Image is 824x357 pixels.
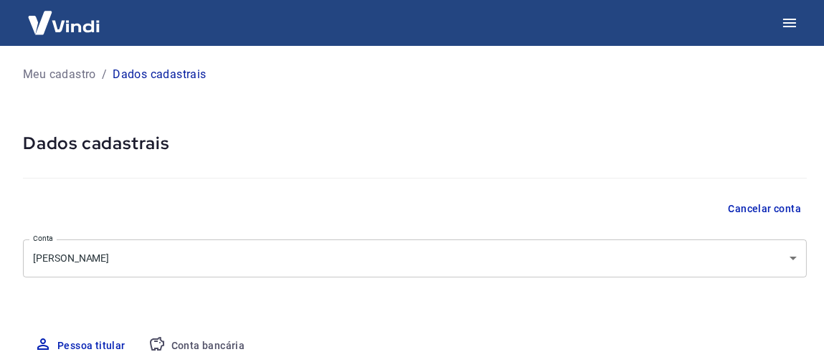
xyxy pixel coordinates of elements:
p: Dados cadastrais [113,66,206,83]
label: Conta [33,233,53,244]
img: Vindi [17,1,110,44]
h5: Dados cadastrais [23,132,807,155]
p: / [102,66,107,83]
button: Cancelar conta [722,196,807,222]
div: [PERSON_NAME] [23,239,807,277]
a: Meu cadastro [23,66,96,83]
